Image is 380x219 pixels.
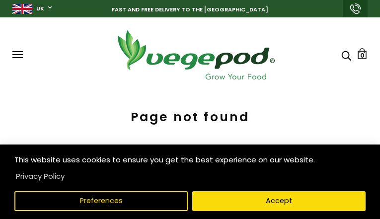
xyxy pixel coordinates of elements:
[109,27,283,82] img: Vegepod
[36,4,44,13] a: UK
[12,4,32,14] img: gb_large.png
[14,191,188,211] button: Preferences
[12,110,368,125] h1: Page not found
[14,154,315,165] span: This website uses cookies to ensure you get the best experience on our website.
[192,191,366,211] button: Accept
[341,50,351,60] a: Search
[357,48,368,59] a: Cart
[14,167,66,185] a: Privacy Policy (opens in a new tab)
[360,51,365,60] span: 0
